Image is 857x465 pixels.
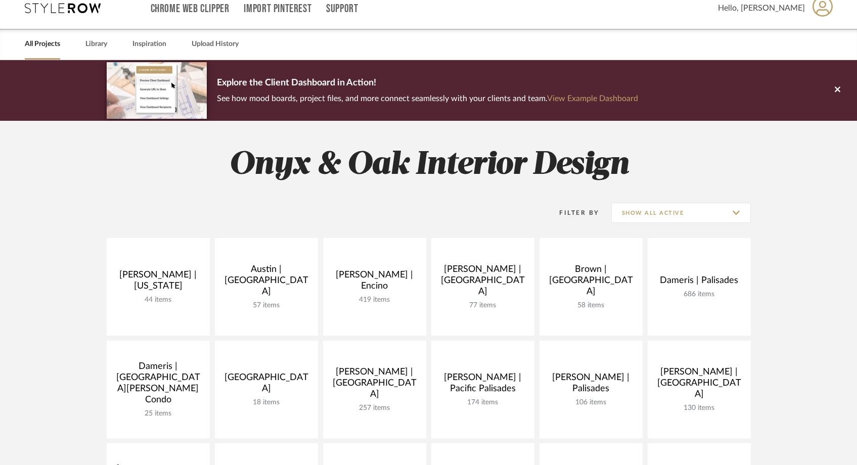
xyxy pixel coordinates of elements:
div: 44 items [115,296,202,304]
div: 25 items [115,409,202,418]
a: Chrome Web Clipper [151,5,230,13]
div: Austin | [GEOGRAPHIC_DATA] [223,264,310,301]
div: 18 items [223,398,310,407]
a: View Example Dashboard [547,95,638,103]
div: 257 items [331,404,418,412]
div: 130 items [656,404,743,412]
a: Inspiration [132,37,166,51]
div: 77 items [439,301,526,310]
div: Dameris | [GEOGRAPHIC_DATA][PERSON_NAME] Condo [115,361,202,409]
h2: Onyx & Oak Interior Design [65,146,793,184]
a: Upload History [192,37,239,51]
div: Brown | [GEOGRAPHIC_DATA] [548,264,635,301]
div: 57 items [223,301,310,310]
a: Library [85,37,107,51]
div: 419 items [331,296,418,304]
div: [PERSON_NAME] | [GEOGRAPHIC_DATA] [331,366,418,404]
div: 686 items [656,290,743,299]
img: d5d033c5-7b12-40c2-a960-1ecee1989c38.png [107,62,207,118]
a: Support [326,5,358,13]
div: Filter By [547,208,600,218]
div: [PERSON_NAME] | [US_STATE] [115,269,202,296]
a: Import Pinterest [244,5,311,13]
a: All Projects [25,37,60,51]
div: [PERSON_NAME] | [GEOGRAPHIC_DATA] [656,366,743,404]
span: Hello, [PERSON_NAME] [718,2,805,14]
div: Dameris | Palisades [656,275,743,290]
div: [GEOGRAPHIC_DATA] [223,372,310,398]
div: [PERSON_NAME] | [GEOGRAPHIC_DATA] [439,264,526,301]
p: Explore the Client Dashboard in Action! [217,75,638,91]
div: 174 items [439,398,526,407]
div: 106 items [548,398,635,407]
div: [PERSON_NAME] | Palisades [548,372,635,398]
p: See how mood boards, project files, and more connect seamlessly with your clients and team. [217,91,638,106]
div: [PERSON_NAME] | Pacific Palisades [439,372,526,398]
div: [PERSON_NAME] | Encino [331,269,418,296]
div: 58 items [548,301,635,310]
